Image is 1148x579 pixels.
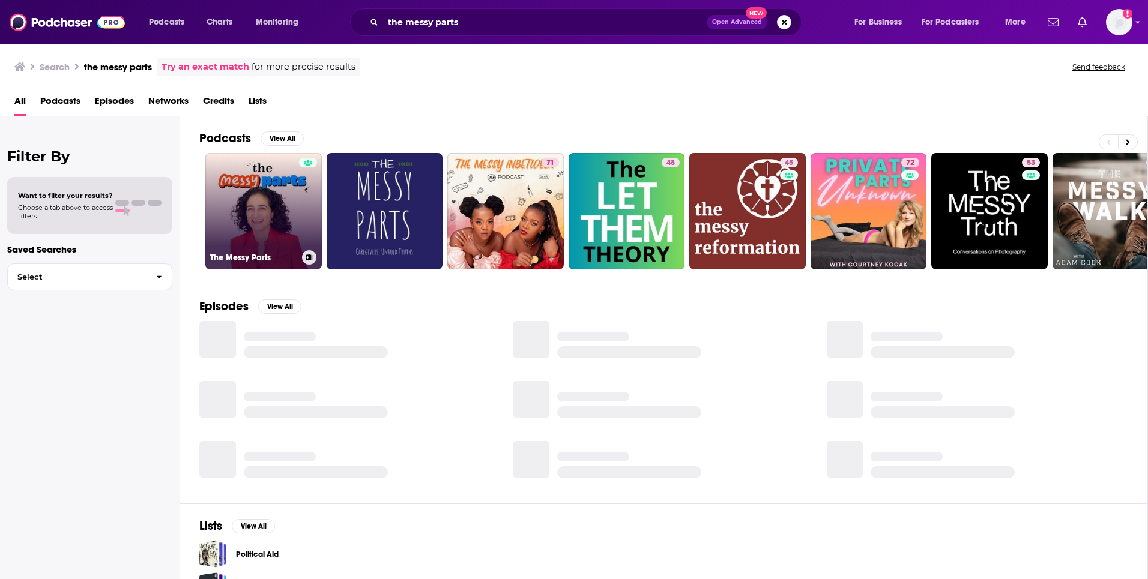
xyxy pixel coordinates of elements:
h3: Search [40,61,70,73]
h2: Podcasts [199,131,251,146]
a: Political Aid [199,541,226,568]
a: EpisodesView All [199,299,301,314]
svg: Add a profile image [1123,9,1132,19]
a: 48 [662,158,680,167]
a: Try an exact match [162,60,249,74]
a: Show notifications dropdown [1073,12,1092,32]
a: 72 [901,158,919,167]
a: 72 [811,153,927,269]
button: Send feedback [1069,62,1129,72]
span: 72 [906,157,914,169]
span: 71 [546,157,554,169]
span: For Podcasters [922,14,979,31]
span: New [746,7,767,19]
a: Show notifications dropdown [1043,12,1063,32]
h2: Filter By [7,148,172,165]
h2: Episodes [199,299,249,314]
h3: The Messy Parts [210,253,297,263]
button: Select [7,263,172,290]
h2: Lists [199,518,222,533]
a: 53 [1022,158,1040,167]
span: For Business [854,14,902,31]
span: for more precise results [252,60,355,74]
div: Search podcasts, credits, & more... [361,8,813,36]
button: open menu [247,13,314,32]
p: Saved Searches [7,244,172,255]
button: open menu [914,13,997,32]
a: Charts [199,13,240,32]
a: ListsView All [199,518,275,533]
a: All [14,91,26,116]
img: User Profile [1106,9,1132,35]
span: Choose a tab above to access filters. [18,203,113,220]
a: Podcasts [40,91,80,116]
a: The Messy Parts [205,153,322,269]
a: Political Aid [236,548,279,561]
button: View All [258,299,301,314]
button: Show profile menu [1106,9,1132,35]
span: More [1005,14,1026,31]
span: Podcasts [149,14,184,31]
span: 48 [666,157,675,169]
span: Logged in as jciarczynski [1106,9,1132,35]
input: Search podcasts, credits, & more... [383,13,707,32]
a: 45 [689,153,806,269]
span: Select [8,273,147,281]
a: PodcastsView All [199,131,304,146]
a: 45 [780,158,798,167]
a: 48 [569,153,685,269]
span: Open Advanced [712,19,762,25]
h3: the messy parts [84,61,152,73]
button: open menu [140,13,200,32]
button: open menu [846,13,917,32]
img: Podchaser - Follow, Share and Rate Podcasts [10,11,125,34]
button: View All [232,519,275,533]
a: Credits [203,91,234,116]
button: Open AdvancedNew [707,15,767,29]
span: 45 [785,157,793,169]
a: Episodes [95,91,134,116]
a: 53 [931,153,1048,269]
a: Lists [249,91,267,116]
span: Charts [207,14,232,31]
a: 71 [542,158,559,167]
button: View All [261,131,304,146]
button: open menu [997,13,1041,32]
a: Networks [148,91,189,116]
a: 71 [447,153,564,269]
span: Want to filter your results? [18,191,113,200]
span: Monitoring [256,14,298,31]
span: 53 [1027,157,1035,169]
